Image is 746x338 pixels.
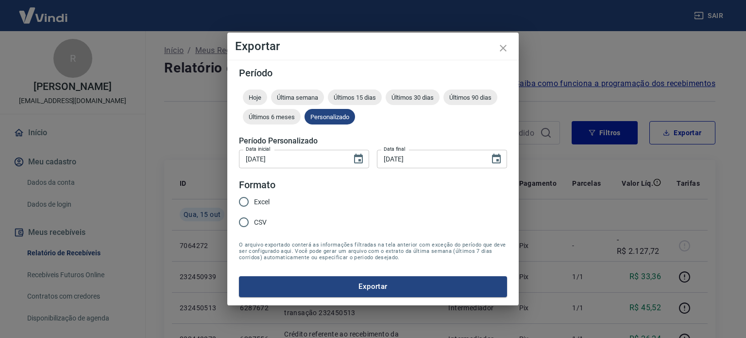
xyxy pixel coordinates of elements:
input: DD/MM/YYYY [377,150,483,168]
button: Choose date, selected date is 14 de out de 2025 [349,149,368,169]
span: Últimos 6 meses [243,113,301,121]
h5: Período [239,68,507,78]
div: Últimos 90 dias [443,89,497,105]
button: Choose date, selected date is 15 de out de 2025 [487,149,506,169]
div: Últimos 15 dias [328,89,382,105]
span: Hoje [243,94,267,101]
div: Últimos 6 meses [243,109,301,125]
div: Personalizado [305,109,355,125]
div: Última semana [271,89,324,105]
span: Última semana [271,94,324,101]
span: CSV [254,217,267,228]
div: Últimos 30 dias [386,89,440,105]
button: close [492,36,515,60]
span: Excel [254,197,270,207]
span: O arquivo exportado conterá as informações filtradas na tela anterior com exceção do período que ... [239,242,507,261]
span: Personalizado [305,113,355,121]
div: Hoje [243,89,267,105]
legend: Formato [239,178,275,192]
span: Últimos 30 dias [386,94,440,101]
label: Data inicial [246,145,271,153]
button: Exportar [239,276,507,297]
span: Últimos 90 dias [443,94,497,101]
label: Data final [384,145,406,153]
input: DD/MM/YYYY [239,150,345,168]
h5: Período Personalizado [239,136,507,146]
h4: Exportar [235,40,511,52]
span: Últimos 15 dias [328,94,382,101]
